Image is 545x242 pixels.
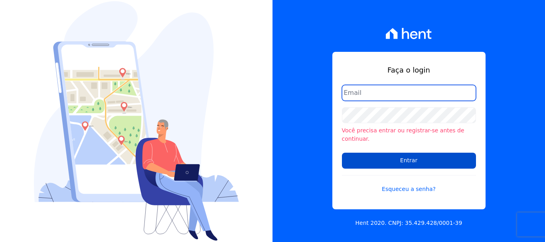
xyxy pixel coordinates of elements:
input: Email [342,85,476,101]
a: Esqueceu a senha? [342,175,476,193]
li: Você precisa entrar ou registrar-se antes de continuar. [342,126,476,143]
p: Hent 2020. CNPJ: 35.429.428/0001-39 [355,219,462,227]
h1: Faça o login [342,65,476,75]
input: Entrar [342,153,476,169]
img: Login [34,1,239,241]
